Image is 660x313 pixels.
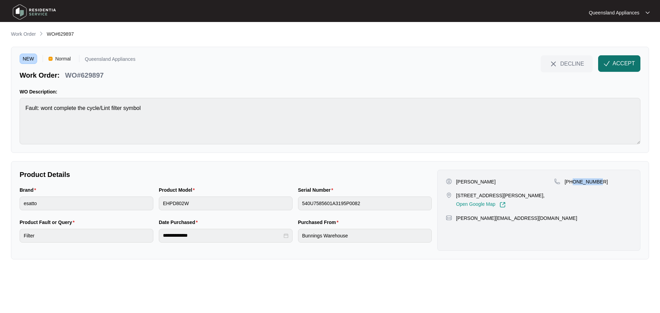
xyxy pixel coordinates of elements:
[456,178,496,185] p: [PERSON_NAME]
[499,202,506,208] img: Link-External
[163,232,282,239] input: Date Purchased
[298,229,432,243] input: Purchased From
[564,178,608,185] p: [PHONE_NUMBER]
[85,57,135,64] p: Queensland Appliances
[456,192,545,199] p: [STREET_ADDRESS][PERSON_NAME],
[20,197,153,210] input: Brand
[549,60,558,68] img: close-Icon
[65,70,103,80] p: WO#629897
[646,11,650,14] img: dropdown arrow
[589,9,639,16] p: Queensland Appliances
[20,98,640,144] textarea: Fault: wont complete the cycle/Lint filter symbol
[20,229,153,243] input: Product Fault or Query
[20,70,59,80] p: Work Order:
[598,55,640,72] button: check-IconACCEPT
[38,31,44,36] img: chevron-right
[446,178,452,185] img: user-pin
[456,215,577,222] p: [PERSON_NAME][EMAIL_ADDRESS][DOMAIN_NAME]
[456,202,506,208] a: Open Google Map
[20,187,39,193] label: Brand
[159,197,293,210] input: Product Model
[446,192,452,198] img: map-pin
[10,2,58,22] img: residentia service logo
[298,187,336,193] label: Serial Number
[298,197,432,210] input: Serial Number
[604,60,610,67] img: check-Icon
[560,60,584,67] span: DECLINE
[159,187,198,193] label: Product Model
[446,215,452,221] img: map-pin
[20,54,37,64] span: NEW
[541,55,593,72] button: close-IconDECLINE
[48,57,53,61] img: Vercel Logo
[613,59,635,68] span: ACCEPT
[53,54,74,64] span: Normal
[554,178,560,185] img: map-pin
[159,219,200,226] label: Date Purchased
[298,219,341,226] label: Purchased From
[47,31,74,37] span: WO#629897
[20,170,432,179] p: Product Details
[10,31,37,38] a: Work Order
[20,219,77,226] label: Product Fault or Query
[11,31,36,37] p: Work Order
[20,88,640,95] p: WO Description:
